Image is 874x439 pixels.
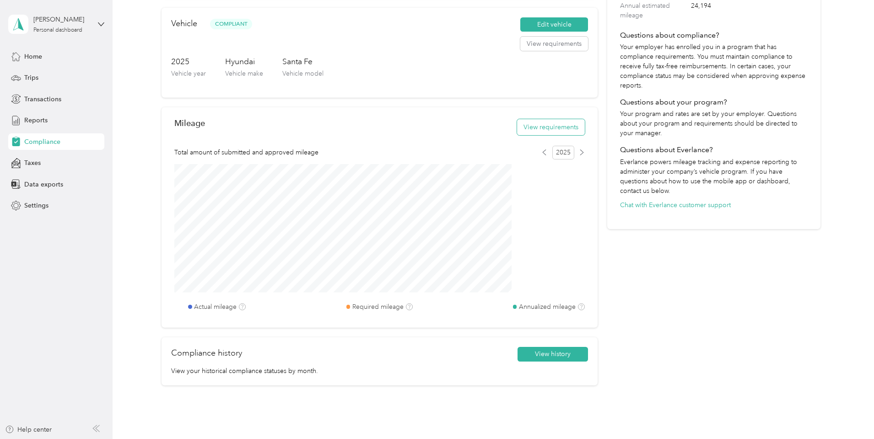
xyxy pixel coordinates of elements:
p: Your program and rates are set by your employer. Questions about your program and requirements sh... [620,109,808,138]
h4: Questions about your program? [620,97,808,108]
label: Annual estimated mileage [620,1,688,20]
button: Edit vehicle [520,17,588,32]
button: View requirements [517,119,585,135]
div: [PERSON_NAME] [33,15,91,24]
button: Chat with Everlance customer support [620,200,731,210]
span: 2025 [552,146,574,159]
label: Annualized mileage [519,302,576,312]
h2: Mileage [174,118,205,128]
iframe: Everlance-gr Chat Button Frame [823,388,874,439]
p: View your historical compliance statuses by month. [171,366,588,376]
span: Trips [24,73,38,82]
h4: Questions about Everlance? [620,144,808,155]
span: Total amount of submitted and approved mileage [174,148,318,157]
div: Personal dashboard [33,27,82,33]
span: Data exports [24,180,63,189]
span: 24,194 [691,1,808,20]
h3: 2025 [171,56,206,67]
h2: Vehicle [171,17,197,30]
button: Help center [5,425,52,434]
button: View requirements [520,37,588,51]
p: Vehicle model [282,69,324,78]
p: Everlance powers mileage tracking and expense reporting to administer your company’s vehicle prog... [620,157,808,196]
label: Required mileage [352,302,404,312]
h4: Questions about compliance? [620,30,808,41]
span: Compliant [210,19,252,29]
span: Reports [24,115,48,125]
span: Settings [24,201,49,210]
h3: Santa Fe [282,56,324,67]
span: Taxes [24,158,41,168]
h2: Compliance history [171,347,242,359]
span: Home [24,52,42,61]
button: View history [518,347,588,362]
h3: Hyundai [225,56,263,67]
p: Your employer has enrolled you in a program that has compliance requirements. You must maintain c... [620,42,808,90]
label: Actual mileage [194,302,237,312]
span: Compliance [24,137,60,147]
p: Vehicle year [171,69,206,78]
p: Vehicle make [225,69,263,78]
span: Transactions [24,94,61,104]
